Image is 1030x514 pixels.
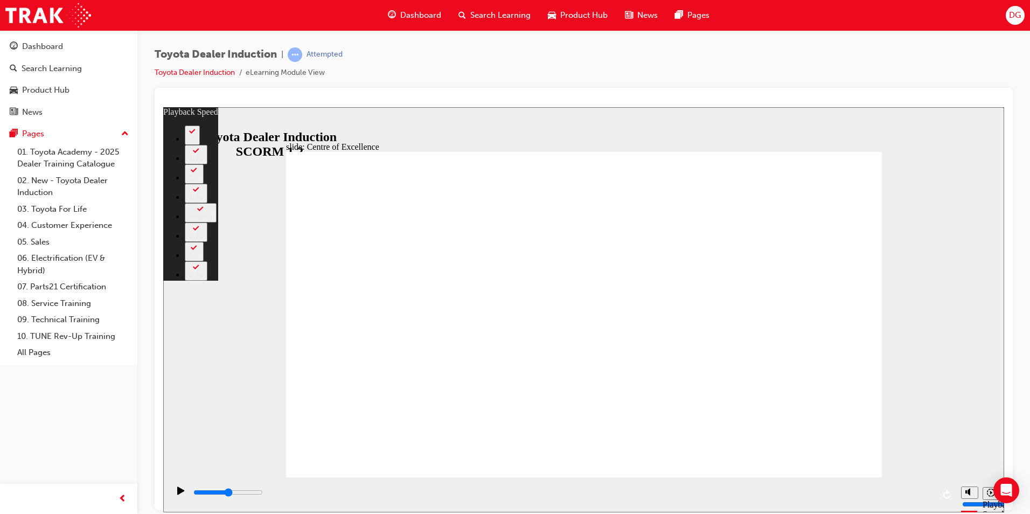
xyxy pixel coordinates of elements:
[5,379,24,397] button: Pause (Ctrl+Alt+P)
[400,9,441,22] span: Dashboard
[121,127,129,141] span: up-icon
[10,129,18,139] span: pages-icon
[776,380,792,396] button: Replay (Ctrl+Alt+R)
[388,9,396,22] span: guage-icon
[993,477,1019,503] div: Open Intercom Messenger
[10,64,17,74] span: search-icon
[379,4,450,26] a: guage-iconDashboard
[13,217,133,234] a: 04. Customer Experience
[5,3,91,27] img: Trak
[792,370,836,405] div: misc controls
[4,59,133,79] a: Search Learning
[26,28,32,36] div: 2
[288,47,302,62] span: learningRecordVerb_ATTEMPT-icon
[22,18,37,38] button: 2
[4,80,133,100] a: Product Hub
[13,201,133,218] a: 03. Toyota For Life
[799,393,868,401] input: volume
[13,234,133,251] a: 05. Sales
[450,4,539,26] a: search-iconSearch Learning
[1006,6,1025,25] button: DG
[548,9,556,22] span: car-icon
[13,295,133,312] a: 08. Service Training
[687,9,709,22] span: Pages
[10,42,18,52] span: guage-icon
[625,9,633,22] span: news-icon
[13,279,133,295] a: 07. Parts21 Certification
[539,4,616,26] a: car-iconProduct Hub
[13,250,133,279] a: 06. Electrification (EV & Hybrid)
[798,379,815,392] button: Mute (Ctrl+Alt+M)
[22,128,44,140] div: Pages
[4,37,133,57] a: Dashboard
[22,62,82,75] div: Search Learning
[470,9,531,22] span: Search Learning
[4,124,133,144] button: Pages
[4,102,133,122] a: News
[155,68,235,77] a: Toyota Dealer Induction
[458,9,466,22] span: search-icon
[13,172,133,201] a: 02. New - Toyota Dealer Induction
[13,144,133,172] a: 01. Toyota Academy - 2025 Dealer Training Catalogue
[616,4,666,26] a: news-iconNews
[22,40,63,53] div: Dashboard
[666,4,718,26] a: pages-iconPages
[4,34,133,124] button: DashboardSearch LearningProduct HubNews
[819,393,836,412] div: Playback Speed
[246,67,325,79] li: eLearning Module View
[5,370,792,405] div: playback controls
[13,311,133,328] a: 09. Technical Training
[10,108,18,117] span: news-icon
[1009,9,1021,22] span: DG
[307,50,343,60] div: Attempted
[22,106,43,119] div: News
[819,380,836,393] button: Playback speed
[560,9,608,22] span: Product Hub
[675,9,683,22] span: pages-icon
[155,48,277,61] span: Toyota Dealer Induction
[13,344,133,361] a: All Pages
[22,84,69,96] div: Product Hub
[30,381,100,390] input: slide progress
[281,48,283,61] span: |
[637,9,658,22] span: News
[13,328,133,345] a: 10. TUNE Rev-Up Training
[119,492,127,506] span: prev-icon
[10,86,18,95] span: car-icon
